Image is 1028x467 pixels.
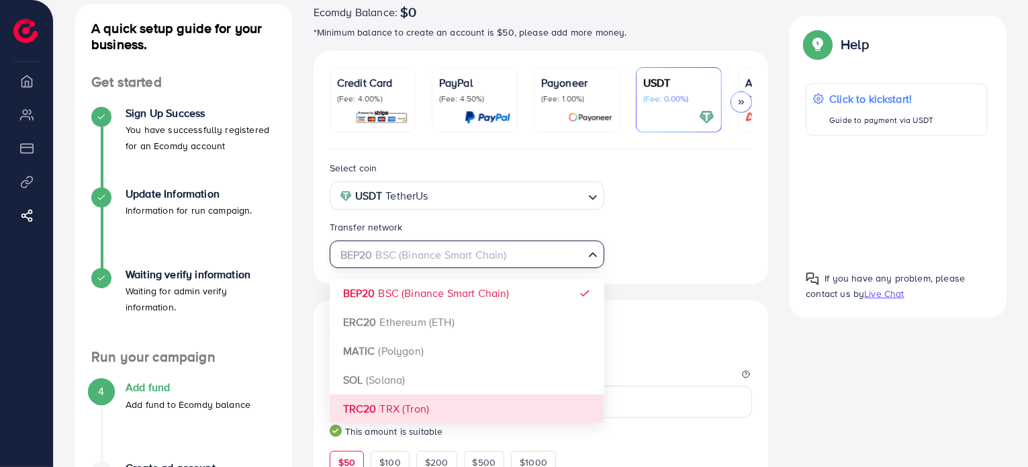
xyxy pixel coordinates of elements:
span: If you have any problem, please contact us by [806,271,965,300]
h4: Waiting verify information [126,268,276,281]
span: (Solana) [366,372,405,387]
strong: ERC20 [343,314,377,329]
p: Help [841,36,869,52]
span: 4 [98,384,104,399]
strong: SOL [343,372,363,387]
p: You have successfully registered for an Ecomdy account [126,122,276,154]
img: guide [330,425,342,437]
label: Transfer network [330,220,403,234]
p: (Fee: 4.50%) [439,93,510,104]
li: Add fund [75,381,292,462]
img: card [741,110,816,125]
img: card [465,110,510,125]
p: Payoneer [541,75,612,91]
p: (Fee: 4.00%) [337,93,408,104]
span: BSC (Binance Smart Chain) [379,286,510,300]
img: coin [340,190,352,202]
span: $0 [400,4,416,20]
input: Search for option [336,245,583,265]
h4: Update Information [126,187,252,200]
p: Add fund to Ecomdy balance [126,396,250,413]
img: Popup guide [806,32,830,56]
span: TRX (Tron) [380,401,430,416]
strong: TRC20 [343,401,377,416]
small: This amount is suitable [330,425,753,438]
span: TetherUs [385,186,428,206]
label: Select coin [330,161,377,175]
h4: Add fund [126,381,250,394]
input: Search for option [432,185,583,206]
img: card [355,110,408,125]
span: (Polygon) [379,343,424,358]
p: USDT [643,75,714,91]
h4: A quick setup guide for your business. [75,20,292,52]
img: card [699,110,714,125]
p: Airwallex [745,75,816,91]
p: (Fee: 1.00%) [541,93,612,104]
iframe: Chat [971,407,1018,457]
li: Sign Up Success [75,107,292,187]
img: Popup guide [806,272,819,286]
strong: MATIC [343,343,375,358]
span: Ecomdy Balance: [314,4,398,20]
span: Ethereum (ETH) [380,314,455,329]
p: *Minimum balance to create an account is $50, please add more money. [314,24,769,40]
span: Live Chat [864,287,904,300]
img: card [568,110,612,125]
li: Update Information [75,187,292,268]
p: Credit Card [337,75,408,91]
div: Search for option [330,181,604,209]
p: (Fee: 0.00%) [643,93,714,104]
strong: BEP20 [343,286,375,300]
img: logo [13,19,38,43]
p: Information for run campaign. [126,202,252,218]
p: Waiting for admin verify information. [126,283,276,315]
li: Waiting verify information [75,268,292,349]
div: Search for option [330,241,604,268]
h4: Sign Up Success [126,107,276,120]
h4: Run your campaign [75,349,292,366]
strong: USDT [355,186,383,206]
p: PayPal [439,75,510,91]
h4: Get started [75,74,292,91]
p: Click to kickstart! [829,91,933,107]
p: Guide to payment via USDT [829,112,933,128]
